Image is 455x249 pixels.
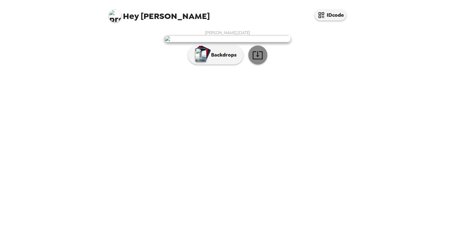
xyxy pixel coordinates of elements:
[208,51,237,59] p: Backdrops
[109,9,121,22] img: profile pic
[315,9,346,21] button: IDcode
[188,46,243,64] button: Backdrops
[109,6,210,21] span: [PERSON_NAME]
[164,35,291,42] img: user
[123,10,139,22] span: Hey
[205,30,250,35] span: [PERSON_NAME] , [DATE]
